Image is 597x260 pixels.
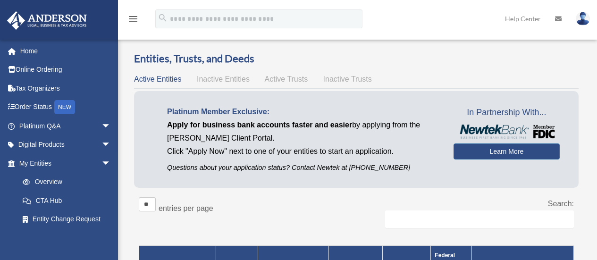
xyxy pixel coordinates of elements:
[54,100,75,114] div: NEW
[265,75,308,83] span: Active Trusts
[101,117,120,136] span: arrow_drop_down
[323,75,372,83] span: Inactive Trusts
[7,135,125,154] a: Digital Productsarrow_drop_down
[454,105,560,120] span: In Partnership With...
[134,51,579,66] h3: Entities, Trusts, and Deeds
[13,210,120,229] a: Entity Change Request
[576,12,590,25] img: User Pic
[127,13,139,25] i: menu
[7,154,120,173] a: My Entitiesarrow_drop_down
[454,143,560,159] a: Learn More
[7,42,125,60] a: Home
[134,75,181,83] span: Active Entities
[7,60,125,79] a: Online Ordering
[127,17,139,25] a: menu
[167,145,439,158] p: Click "Apply Now" next to one of your entities to start an application.
[158,13,168,23] i: search
[101,135,120,155] span: arrow_drop_down
[197,75,250,83] span: Inactive Entities
[4,11,90,30] img: Anderson Advisors Platinum Portal
[159,204,213,212] label: entries per page
[7,117,125,135] a: Platinum Q&Aarrow_drop_down
[7,98,125,117] a: Order StatusNEW
[458,125,555,139] img: NewtekBankLogoSM.png
[13,191,120,210] a: CTA Hub
[7,79,125,98] a: Tax Organizers
[548,200,574,208] label: Search:
[167,118,439,145] p: by applying from the [PERSON_NAME] Client Portal.
[13,173,116,192] a: Overview
[167,105,439,118] p: Platinum Member Exclusive:
[101,154,120,173] span: arrow_drop_down
[167,121,352,129] span: Apply for business bank accounts faster and easier
[167,162,439,174] p: Questions about your application status? Contact Newtek at [PHONE_NUMBER]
